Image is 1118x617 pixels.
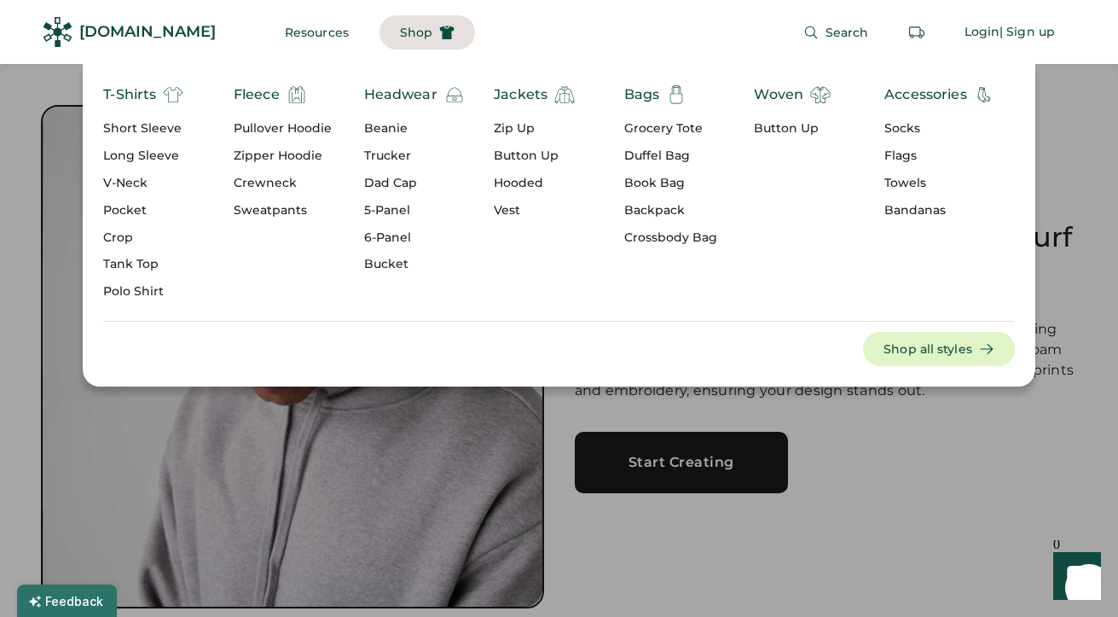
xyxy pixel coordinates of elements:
div: | Sign up [999,24,1055,41]
div: Zipper Hoodie [234,148,332,165]
div: V-Neck [103,175,183,192]
div: Crop [103,230,183,247]
div: Zip Up [494,120,575,137]
div: Sweatpants [234,202,332,219]
button: Retrieve an order [900,15,934,49]
div: Book Bag [624,175,717,192]
img: jacket%20%281%29.svg [554,84,575,105]
div: 5-Panel [364,202,465,219]
div: Login [964,24,1000,41]
div: Accessories [884,84,967,105]
div: Towels [884,175,994,192]
div: Bags [624,84,660,105]
div: Pocket [103,202,183,219]
div: T-Shirts [103,84,156,105]
div: Crossbody Bag [624,230,717,247]
img: shirt.svg [810,84,831,105]
div: Woven [754,84,803,105]
div: Bucket [364,256,465,273]
div: Polo Shirt [103,283,183,300]
div: Button Up [494,148,575,165]
div: Duffel Bag [624,148,717,165]
img: beanie.svg [444,84,465,105]
div: Vest [494,202,575,219]
button: Shop [379,15,475,49]
iframe: Front Chat [1037,540,1110,614]
span: Shop [400,26,432,38]
div: Trucker [364,148,465,165]
button: Search [783,15,889,49]
div: Beanie [364,120,465,137]
div: Dad Cap [364,175,465,192]
div: Pullover Hoodie [234,120,332,137]
button: Resources [264,15,369,49]
div: Tank Top [103,256,183,273]
div: [DOMAIN_NAME] [79,21,216,43]
div: Jackets [494,84,547,105]
div: Bandanas [884,202,994,219]
div: Short Sleeve [103,120,183,137]
div: 6-Panel [364,230,465,247]
div: Fleece [234,84,280,105]
div: Hooded [494,175,575,192]
span: Search [825,26,869,38]
div: Backpack [624,202,717,219]
div: Flags [884,148,994,165]
img: Totebag-01.svg [666,84,686,105]
div: Socks [884,120,994,137]
img: accessories-ab-01.svg [974,84,994,105]
img: t-shirt%20%282%29.svg [163,84,183,105]
div: Crewneck [234,175,332,192]
button: Shop all styles [863,332,1015,366]
div: Long Sleeve [103,148,183,165]
div: Headwear [364,84,437,105]
div: Button Up [754,120,831,137]
div: Grocery Tote [624,120,717,137]
img: Rendered Logo - Screens [43,17,72,47]
img: hoodie.svg [287,84,307,105]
